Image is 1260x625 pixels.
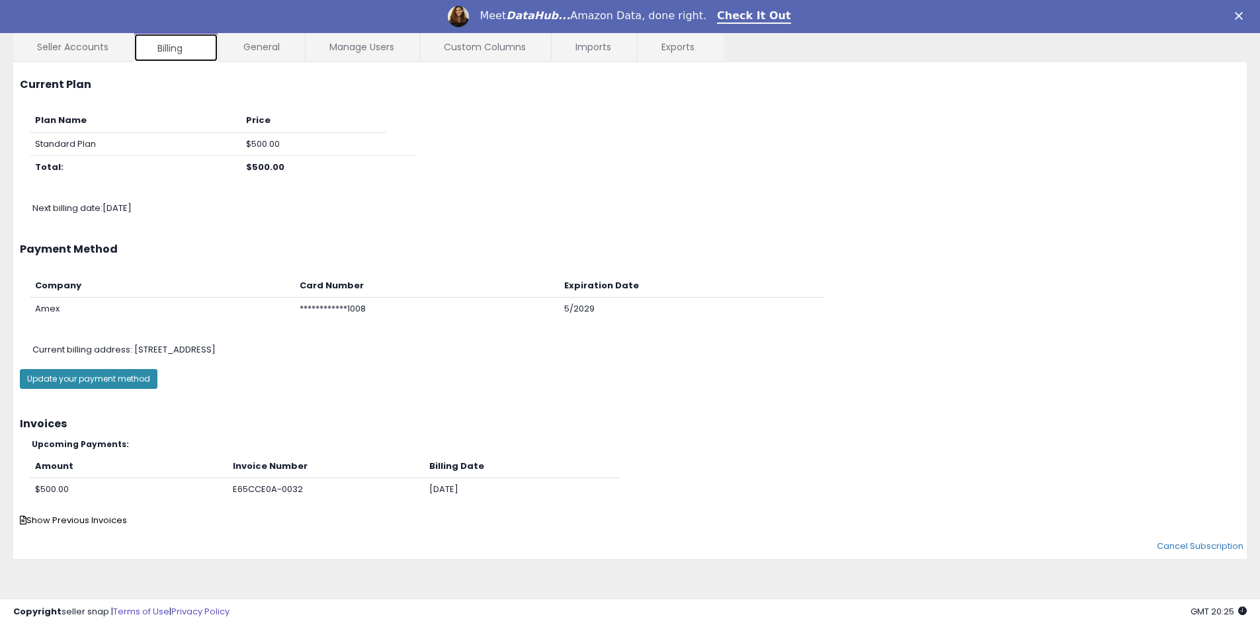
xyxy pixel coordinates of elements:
a: Manage Users [306,33,418,61]
img: Profile image for Georgie [448,6,469,27]
div: seller snap | | [13,606,230,618]
a: Billing [134,33,218,62]
th: Expiration Date [559,274,823,298]
h3: Payment Method [20,243,1240,255]
td: E65CCE0A-0032 [228,478,424,501]
td: $500.00 [241,132,386,156]
th: Amount [30,455,228,478]
th: Invoice Number [228,455,424,478]
td: [DATE] [424,478,620,501]
a: Imports [552,33,636,61]
th: Company [30,274,294,298]
a: Custom Columns [420,33,550,61]
td: $500.00 [30,478,228,501]
strong: Copyright [13,605,62,618]
a: Seller Accounts [13,33,132,61]
h3: Current Plan [20,79,1240,91]
button: Update your payment method [20,369,157,389]
h5: Upcoming Payments: [32,440,1240,448]
td: Amex [30,298,294,321]
a: General [220,33,304,61]
a: Exports [638,33,722,61]
td: 5/2029 [559,298,823,321]
span: 2025-10-6 20:25 GMT [1191,605,1247,618]
h3: Invoices [20,418,1240,430]
th: Card Number [294,274,559,298]
a: Check It Out [717,9,791,24]
a: Privacy Policy [171,605,230,618]
a: Terms of Use [113,605,169,618]
div: Close [1235,12,1248,20]
span: Show Previous Invoices [20,514,127,526]
td: Standard Plan [30,132,241,156]
b: Total: [35,161,63,173]
i: DataHub... [506,9,570,22]
th: Price [241,109,386,132]
a: Cancel Subscription [1157,540,1243,552]
div: Meet Amazon Data, done right. [480,9,706,22]
b: $500.00 [246,161,284,173]
th: Plan Name [30,109,241,132]
span: Current billing address: [32,343,132,356]
th: Billing Date [424,455,620,478]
